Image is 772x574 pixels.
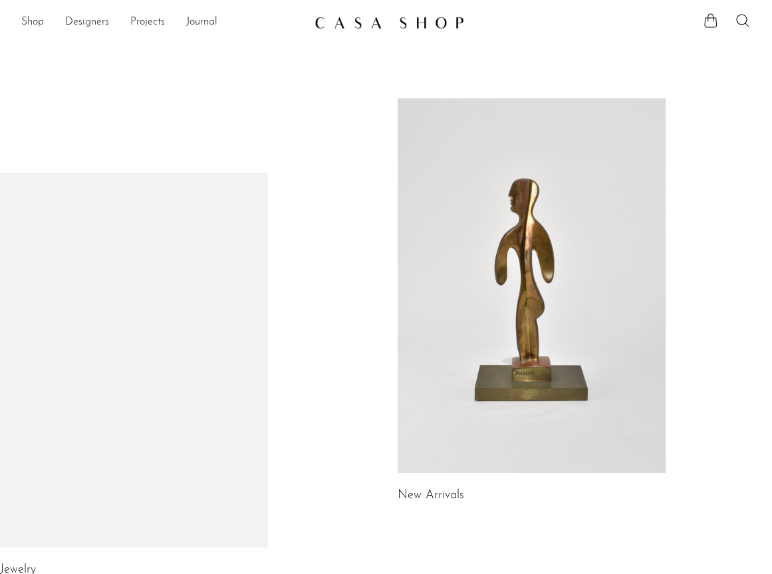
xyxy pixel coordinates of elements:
[21,11,304,34] nav: Desktop navigation
[21,11,304,34] ul: NEW HEADER MENU
[186,14,217,31] a: Journal
[130,14,165,31] a: Projects
[398,490,464,502] a: New Arrivals
[21,14,44,31] a: Shop
[65,14,109,31] a: Designers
